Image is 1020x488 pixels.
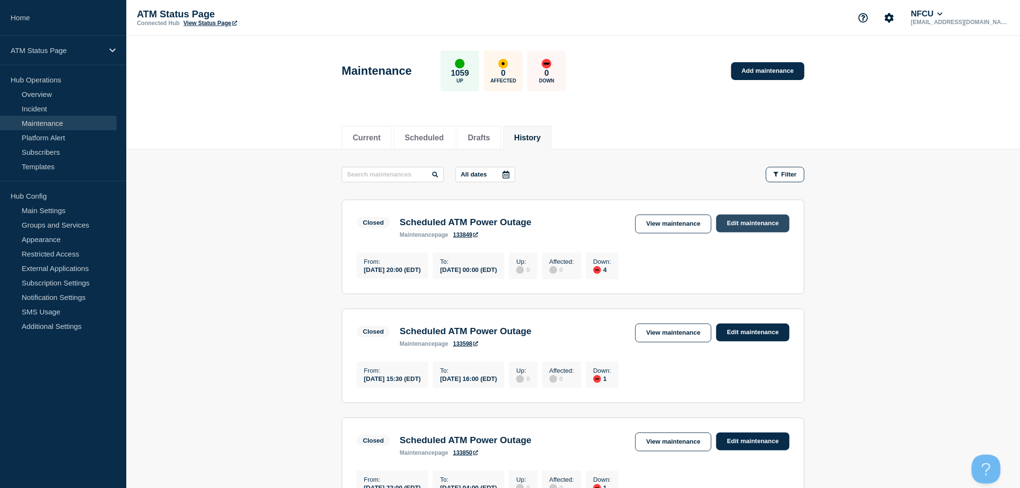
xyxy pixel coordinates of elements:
[400,435,531,446] h3: Scheduled ATM Power Outage
[516,375,524,383] div: disabled
[593,258,611,265] p: Down :
[11,46,103,54] p: ATM Status Page
[550,265,574,274] div: 0
[440,265,497,273] div: [DATE] 00:00 (EDT)
[453,449,478,456] a: 133850
[593,367,611,374] p: Down :
[400,217,531,228] h3: Scheduled ATM Power Outage
[550,374,574,383] div: 0
[516,258,530,265] p: Up :
[516,374,530,383] div: 0
[400,449,448,456] p: page
[909,19,1009,26] p: [EMAIL_ADDRESS][DOMAIN_NAME]
[137,9,330,20] p: ATM Status Page
[137,20,180,27] p: Connected Hub
[593,375,601,383] div: down
[364,258,421,265] p: From :
[451,68,469,78] p: 1059
[364,374,421,382] div: [DATE] 15:30 (EDT)
[550,266,557,274] div: disabled
[363,437,384,444] div: Closed
[400,340,435,347] span: maintenance
[550,258,574,265] p: Affected :
[853,8,873,28] button: Support
[716,433,790,450] a: Edit maintenance
[909,9,945,19] button: NFCU
[635,433,711,451] a: View maintenance
[364,367,421,374] p: From :
[455,59,465,68] div: up
[514,134,541,142] button: History
[516,476,530,483] p: Up :
[501,68,506,78] p: 0
[342,64,412,78] h1: Maintenance
[364,265,421,273] div: [DATE] 20:00 (EDT)
[342,167,444,182] input: Search maintenances
[545,68,549,78] p: 0
[972,455,1001,484] iframe: Help Scout Beacon - Open
[363,328,384,335] div: Closed
[468,134,490,142] button: Drafts
[542,59,551,68] div: down
[539,78,555,83] p: Down
[440,476,497,483] p: To :
[550,375,557,383] div: disabled
[405,134,444,142] button: Scheduled
[593,266,601,274] div: down
[456,78,463,83] p: Up
[731,62,805,80] a: Add maintenance
[766,167,805,182] button: Filter
[550,367,574,374] p: Affected :
[461,171,487,178] p: All dates
[400,326,531,337] h3: Scheduled ATM Power Outage
[440,367,497,374] p: To :
[453,231,478,238] a: 133849
[593,265,611,274] div: 4
[440,258,497,265] p: To :
[593,374,611,383] div: 1
[400,231,435,238] span: maintenance
[400,340,448,347] p: page
[363,219,384,226] div: Closed
[364,476,421,483] p: From :
[353,134,381,142] button: Current
[550,476,574,483] p: Affected :
[716,324,790,341] a: Edit maintenance
[635,215,711,233] a: View maintenance
[491,78,516,83] p: Affected
[516,266,524,274] div: disabled
[184,20,237,27] a: View Status Page
[453,340,478,347] a: 133598
[635,324,711,342] a: View maintenance
[516,367,530,374] p: Up :
[400,449,435,456] span: maintenance
[440,374,497,382] div: [DATE] 16:00 (EDT)
[516,265,530,274] div: 0
[593,476,611,483] p: Down :
[781,171,797,178] span: Filter
[456,167,515,182] button: All dates
[400,231,448,238] p: page
[879,8,899,28] button: Account settings
[498,59,508,68] div: affected
[716,215,790,232] a: Edit maintenance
